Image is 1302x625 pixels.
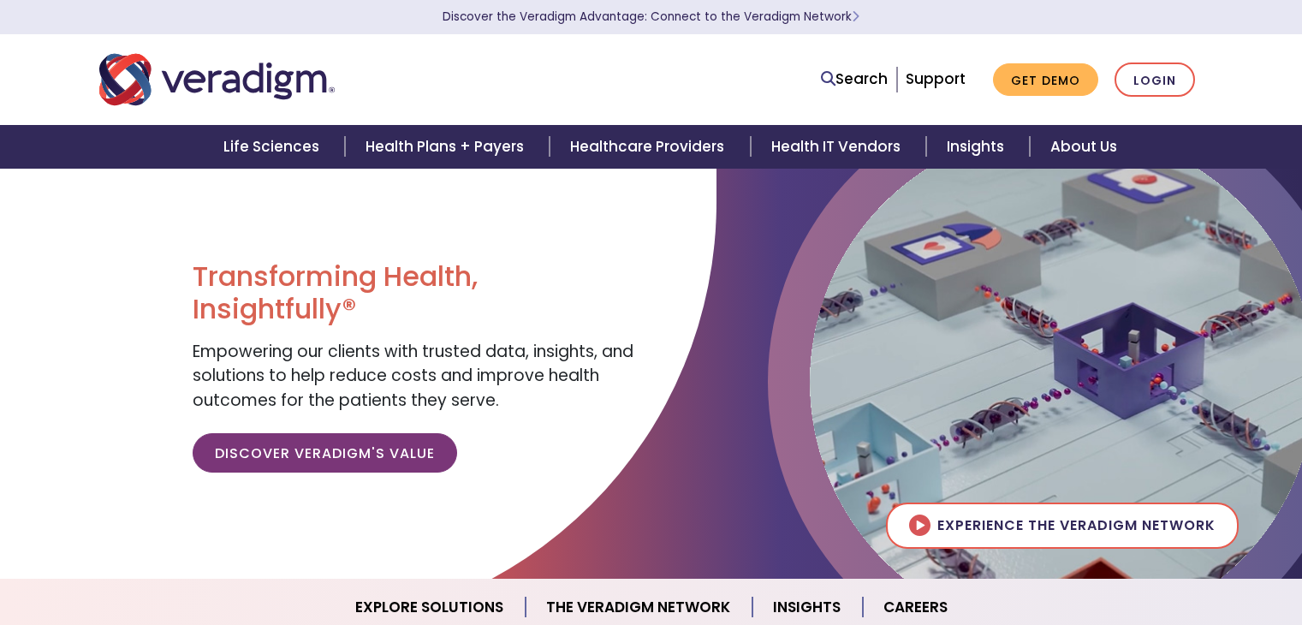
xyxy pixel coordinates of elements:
[203,125,345,169] a: Life Sciences
[345,125,550,169] a: Health Plans + Payers
[443,9,859,25] a: Discover the Veradigm Advantage: Connect to the Veradigm NetworkLearn More
[193,340,633,412] span: Empowering our clients with trusted data, insights, and solutions to help reduce costs and improv...
[751,125,926,169] a: Health IT Vendors
[550,125,750,169] a: Healthcare Providers
[1030,125,1138,169] a: About Us
[821,68,888,91] a: Search
[193,260,638,326] h1: Transforming Health, Insightfully®
[926,125,1030,169] a: Insights
[193,433,457,473] a: Discover Veradigm's Value
[852,9,859,25] span: Learn More
[99,51,335,108] img: Veradigm logo
[906,68,966,89] a: Support
[993,63,1098,97] a: Get Demo
[1115,62,1195,98] a: Login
